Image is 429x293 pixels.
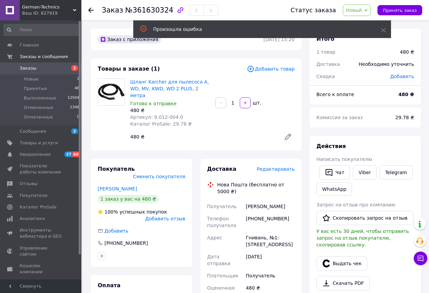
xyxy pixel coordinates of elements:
[316,276,370,290] a: Скачать PDF
[72,151,80,157] span: 60
[316,256,367,271] button: Выдать чек
[22,4,73,10] span: German-Technics
[3,24,80,36] input: Поиск
[281,130,295,144] a: Редактировать
[398,92,414,97] b: 480 ₴
[207,204,237,209] span: Получатель
[130,101,177,106] span: Готово к отправке
[20,193,47,199] span: Покупатели
[75,86,79,92] span: 48
[98,195,159,203] div: 1 заказ у вас на 480 ₴
[98,66,160,72] span: Товары в заказе (1)
[20,181,38,187] span: Отзывы
[353,165,376,180] a: Viber
[207,273,239,278] span: Плательщик
[77,114,79,120] span: 0
[316,49,335,55] span: 1 товар
[400,49,414,55] div: 480 ₴
[316,211,413,225] button: Скопировать запрос на отзыв
[319,165,350,180] button: Чат
[390,74,414,79] span: Добавить
[291,7,336,14] div: Статус заказа
[20,151,51,158] span: Уведомления
[20,227,63,239] span: Инструменты вебмастера и SEO
[316,182,352,196] a: WhatsApp
[414,252,427,265] button: Чат с покупателем
[24,95,56,101] span: Выполненные
[316,228,409,248] span: У вас есть 30 дней, чтобы отправить запрос на отзыв покупателю, скопировав ссылку.
[24,105,53,111] span: Отмененные
[207,216,236,228] span: Телефон получателя
[71,65,78,71] span: 1
[20,245,63,257] span: Управление сайтом
[133,174,185,179] span: Сменить покупателя
[20,65,36,71] span: Заказы
[130,107,210,114] div: 480 ₴
[20,216,45,222] span: Аналитика
[20,204,56,210] span: Каталог ProSale
[130,114,183,120] span: Артикул: 9.012-004.0
[104,209,118,215] span: 100%
[20,140,58,146] span: Товары и услуги
[24,114,53,120] span: Оплаченные
[383,8,417,13] span: Принять заказ
[207,235,222,240] span: Адрес
[67,95,79,101] span: 12504
[70,105,79,111] span: 1348
[257,166,295,172] span: Редактировать
[245,251,296,270] div: [DATE]
[125,6,173,14] span: №361630324
[128,132,278,142] div: 480 ₴
[316,157,372,162] span: Написать покупателю
[98,81,124,103] img: Шланг Karcher для пылесоса A, WD, MV, KWD, WD 2 PLUS, 2 метра
[355,57,418,72] div: Необходимо уточнить
[88,7,94,14] div: Вернуться назад
[130,79,209,98] a: Шланг Karcher для пылесоса A, WD, MV, KWD, WD 2 PLUS, 2 метра
[316,143,346,149] span: Действия
[379,165,413,180] a: Telegram
[245,213,296,232] div: [PHONE_NUMBER]
[245,270,296,282] div: Получатель
[153,26,364,33] div: Произошла ошибка
[98,35,161,43] div: Заказ с приложения
[98,166,135,172] span: Покупатель
[316,115,363,120] span: Комиссия за заказ
[20,128,46,134] span: Сообщения
[245,200,296,213] div: [PERSON_NAME]
[24,86,47,92] span: Принятые
[64,151,72,157] span: 27
[316,202,395,207] span: Запрос на отзыв про компанию
[77,76,79,82] span: 1
[98,282,120,289] span: Оплата
[346,7,362,13] span: Новый
[22,10,81,16] div: Ваш ID: 827919
[20,42,39,48] span: Главная
[216,181,297,195] div: Нова Пошта (бесплатно от 5000 ₴)
[98,186,137,191] a: [PERSON_NAME]
[20,163,63,175] span: Показатели работы компании
[102,6,123,14] span: Заказ
[247,65,295,73] span: Добавить товар
[207,254,231,266] span: Дата отправки
[98,208,167,215] div: успешных покупок
[104,228,128,234] span: Добавить
[245,232,296,251] div: Гнивань, №1: [STREET_ADDRESS]
[316,74,335,79] span: Скидка
[71,128,78,134] span: 2
[251,99,262,106] div: шт.
[20,54,68,60] span: Заказы и сообщения
[20,263,63,275] span: Кошелек компании
[145,216,185,221] span: Добавить отзыв
[316,61,340,67] span: Доставка
[207,166,237,172] span: Доставка
[377,5,422,15] button: Принять заказ
[316,92,354,97] span: Всего к оплате
[130,121,192,127] span: Каталог ProSale: 29.78 ₴
[24,76,39,82] span: Новые
[104,240,149,246] div: [PHONE_NUMBER]
[395,115,414,120] span: 29.78 ₴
